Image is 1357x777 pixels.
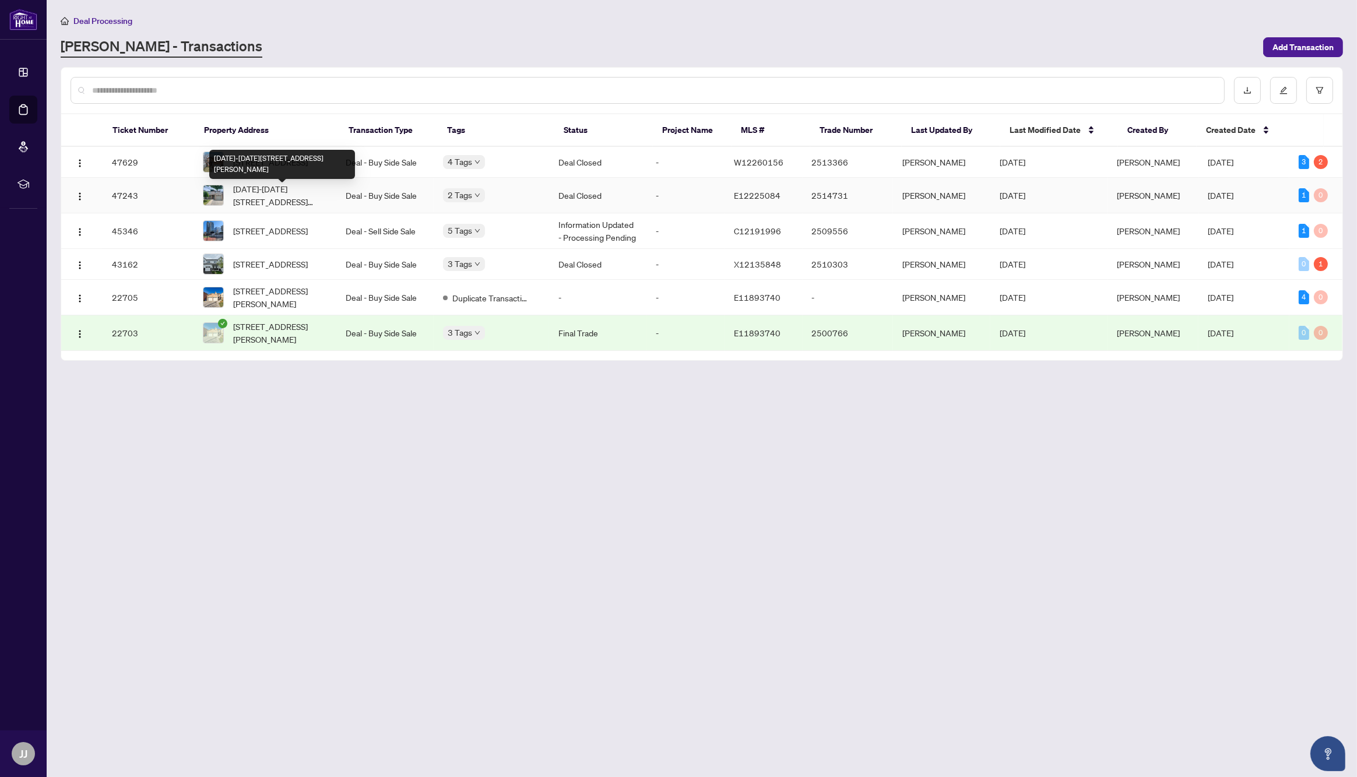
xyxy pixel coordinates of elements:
button: edit [1270,77,1297,104]
span: 4 Tags [448,155,472,168]
td: - [646,249,725,280]
td: - [646,315,725,351]
th: Ticket Number [103,114,195,147]
span: W12260156 [734,157,783,167]
img: thumbnail-img [203,254,223,274]
button: Logo [71,222,89,240]
span: Add Transaction [1272,38,1334,57]
button: filter [1306,77,1333,104]
th: Transaction Type [339,114,438,147]
td: 2510303 [803,249,894,280]
span: [DATE] [1000,190,1025,201]
span: down [474,159,480,165]
button: Logo [71,324,89,342]
td: Deal - Sell Side Sale [336,213,434,249]
span: edit [1279,86,1288,94]
th: Tags [438,114,554,147]
span: [PERSON_NAME] [1117,226,1180,236]
div: 2 [1314,155,1328,169]
button: Add Transaction [1263,37,1343,57]
div: 0 [1314,326,1328,340]
img: Logo [75,329,85,339]
span: X12135848 [734,259,781,269]
img: Logo [75,192,85,201]
th: Created By [1118,114,1197,147]
span: E11893740 [734,328,781,338]
td: [PERSON_NAME] [893,178,990,213]
td: [PERSON_NAME] [893,213,990,249]
button: Logo [71,153,89,171]
td: - [646,280,725,315]
td: 47243 [103,178,194,213]
span: [DATE] [1000,226,1025,236]
button: Open asap [1310,736,1345,771]
span: E12225084 [734,190,781,201]
span: 2 Tags [448,188,472,202]
td: 47629 [103,147,194,178]
td: Deal - Buy Side Sale [336,147,434,178]
th: Last Modified Date [1000,114,1119,147]
span: [STREET_ADDRESS] [233,224,308,237]
span: Deal Processing [73,16,132,26]
div: 1 [1314,257,1328,271]
span: [DATE] [1208,259,1233,269]
button: Logo [71,288,89,307]
span: [DATE] [1208,157,1233,167]
div: [DATE]-[DATE][STREET_ADDRESS][PERSON_NAME] [209,150,355,179]
button: download [1234,77,1261,104]
span: [DATE] [1000,157,1025,167]
th: Trade Number [810,114,902,147]
span: 3 Tags [448,257,472,270]
div: 3 [1299,155,1309,169]
span: [DATE] [1000,328,1025,338]
td: Final Trade [549,315,646,351]
span: [STREET_ADDRESS][PERSON_NAME] [233,320,327,346]
th: MLS # [732,114,810,147]
td: Information Updated - Processing Pending [549,213,646,249]
img: logo [9,9,37,30]
span: filter [1316,86,1324,94]
span: check-circle [218,319,227,328]
img: thumbnail-img [203,221,223,241]
span: [DATE] [1208,226,1233,236]
div: 1 [1299,224,1309,238]
div: 0 [1299,257,1309,271]
td: 43162 [103,249,194,280]
th: Project Name [653,114,732,147]
td: - [646,213,725,249]
span: download [1243,86,1251,94]
span: Duplicate Transaction [452,291,528,304]
td: Deal Closed [549,249,646,280]
td: - [803,280,894,315]
img: Logo [75,159,85,168]
th: Created Date [1197,114,1289,147]
button: Logo [71,255,89,273]
td: - [646,178,725,213]
td: [PERSON_NAME] [893,280,990,315]
th: Last Updated By [902,114,1000,147]
span: [DATE] [1208,190,1233,201]
img: Logo [75,294,85,303]
div: 0 [1299,326,1309,340]
span: 3 Tags [448,326,472,339]
span: [PERSON_NAME] [1117,190,1180,201]
span: down [474,330,480,336]
img: Logo [75,227,85,237]
img: thumbnail-img [203,152,223,172]
div: 1 [1299,188,1309,202]
td: Deal - Buy Side Sale [336,315,434,351]
span: down [474,261,480,267]
span: [DATE] [1208,328,1233,338]
img: thumbnail-img [203,323,223,343]
div: 0 [1314,188,1328,202]
span: [PERSON_NAME] [1117,259,1180,269]
div: 0 [1314,224,1328,238]
td: 2500766 [803,315,894,351]
span: Last Modified Date [1010,124,1081,136]
td: 2514731 [803,178,894,213]
span: C12191996 [734,226,781,236]
span: [STREET_ADDRESS][PERSON_NAME] [233,284,327,310]
a: [PERSON_NAME] - Transactions [61,37,262,58]
img: Logo [75,261,85,270]
span: home [61,17,69,25]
